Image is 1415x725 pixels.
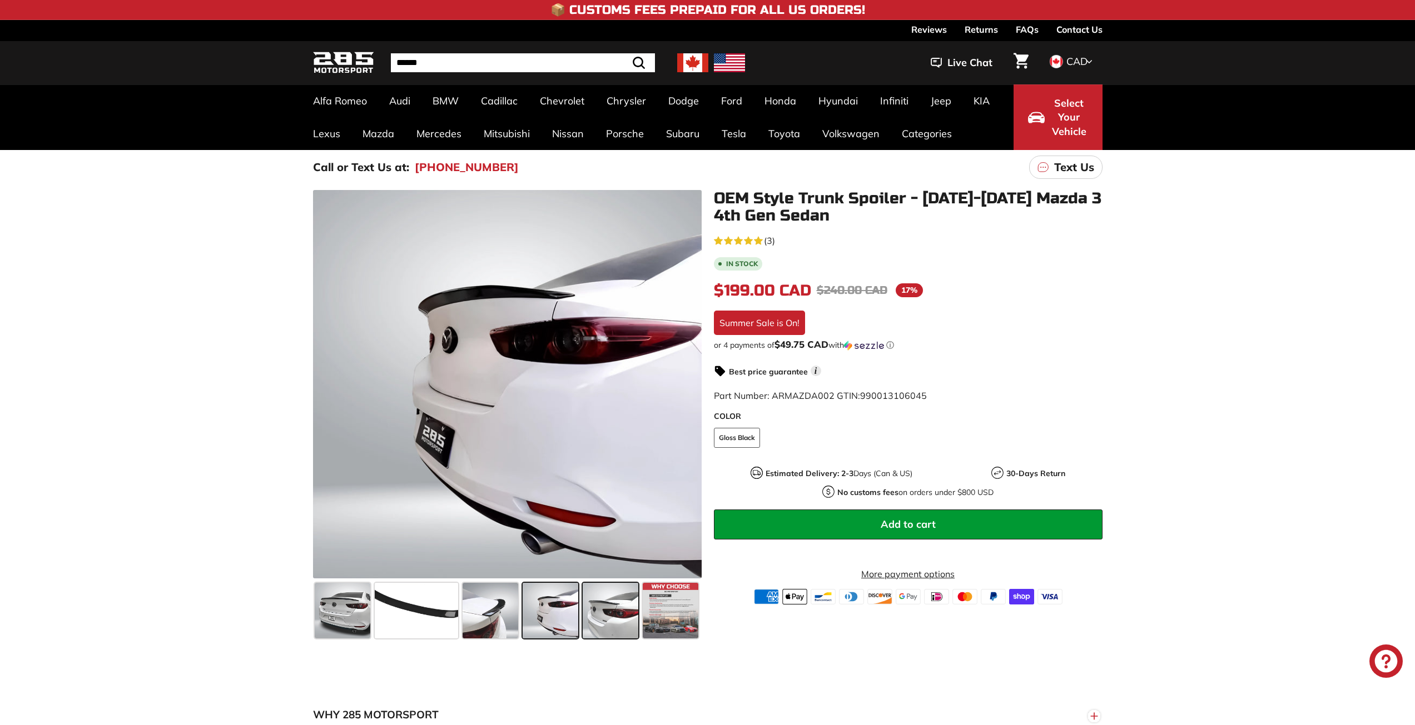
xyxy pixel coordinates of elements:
[405,117,473,150] a: Mercedes
[714,509,1103,539] button: Add to cart
[766,468,853,478] strong: Estimated Delivery: 2-3
[1029,156,1103,179] a: Text Us
[529,84,595,117] a: Chevrolet
[764,234,775,247] span: (3)
[655,117,711,150] a: Subaru
[302,84,378,117] a: Alfa Romeo
[1366,644,1406,681] inbox-online-store-chat: Shopify online store chat
[782,589,807,604] img: apple_pay
[1054,159,1094,176] p: Text Us
[754,589,779,604] img: american_express
[766,468,912,479] p: Days (Can & US)
[774,338,828,350] span: $49.75 CAD
[391,53,655,72] input: Search
[415,159,519,176] a: [PHONE_NUMBER]
[807,84,869,117] a: Hyundai
[473,117,541,150] a: Mitsubishi
[962,84,1001,117] a: KIA
[714,411,1103,422] label: COLOR
[711,117,757,150] a: Tesla
[714,390,927,401] span: Part Number: ARMAZDA002 GTIN:
[911,20,947,39] a: Reviews
[714,281,811,300] span: $199.00 CAD
[313,50,374,76] img: Logo_285_Motorsport_areodynamics_components
[952,589,977,604] img: master
[1009,589,1034,604] img: shopify_pay
[714,233,1103,247] a: 5.0 rating (3 votes)
[595,84,657,117] a: Chrysler
[947,56,992,70] span: Live Chat
[924,589,949,604] img: ideal
[1006,468,1065,478] strong: 30-Days Return
[837,487,898,497] strong: No customs fees
[896,589,921,604] img: google_pay
[839,589,864,604] img: diners_club
[541,117,595,150] a: Nissan
[714,190,1103,224] h1: OEM Style Trunk Spoiler - [DATE]-[DATE] Mazda 3 4th Gen Sedan
[811,117,891,150] a: Volkswagen
[869,84,920,117] a: Infiniti
[470,84,529,117] a: Cadillac
[920,84,962,117] a: Jeep
[811,366,821,376] span: i
[981,589,1006,604] img: paypal
[726,261,758,267] b: In stock
[881,518,936,531] span: Add to cart
[710,84,753,117] a: Ford
[916,49,1007,77] button: Live Chat
[595,117,655,150] a: Porsche
[1007,44,1035,82] a: Cart
[550,3,865,17] h4: 📦 Customs Fees Prepaid for All US Orders!
[867,589,892,604] img: discover
[378,84,421,117] a: Audi
[757,117,811,150] a: Toyota
[714,339,1103,351] div: or 4 payments of with
[302,117,351,150] a: Lexus
[811,589,836,604] img: bancontact
[837,487,994,498] p: on orders under $800 USD
[729,367,808,377] strong: Best price guarantee
[657,84,710,117] a: Dodge
[896,283,923,297] span: 17%
[1016,20,1039,39] a: FAQs
[313,159,409,176] p: Call or Text Us at:
[351,117,405,150] a: Mazda
[714,339,1103,351] div: or 4 payments of$49.75 CADwithSezzle Click to learn more about Sezzle
[714,567,1103,581] a: More payment options
[753,84,807,117] a: Honda
[1014,84,1103,150] button: Select Your Vehicle
[844,341,884,351] img: Sezzle
[714,311,805,335] div: Summer Sale is On!
[817,283,887,297] span: $240.00 CAD
[860,390,927,401] span: 990013106045
[965,20,998,39] a: Returns
[1050,96,1088,139] span: Select Your Vehicle
[891,117,963,150] a: Categories
[1066,55,1088,68] span: CAD
[1056,20,1103,39] a: Contact Us
[1037,589,1063,604] img: visa
[421,84,470,117] a: BMW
